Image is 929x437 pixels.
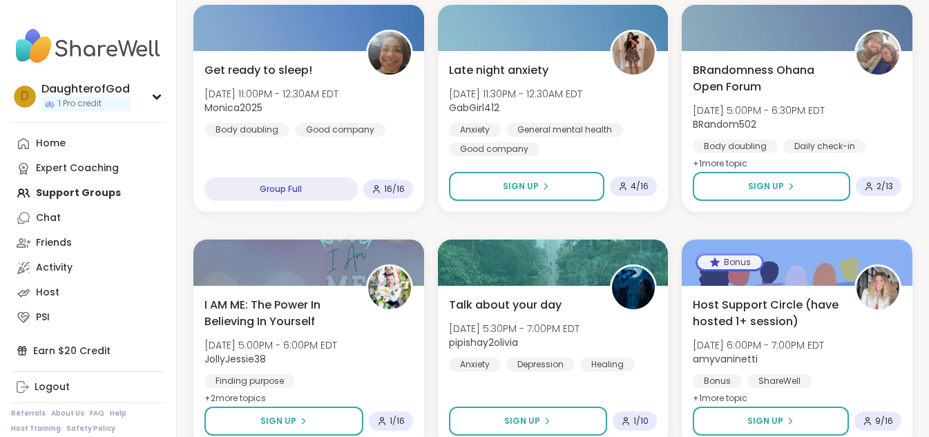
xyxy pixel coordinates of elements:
[36,211,61,225] div: Chat
[693,407,849,436] button: Sign Up
[693,139,778,153] div: Body doubling
[449,101,499,115] b: GabGirl412
[11,375,165,400] a: Logout
[693,104,825,117] span: [DATE] 5:00PM - 6:30PM EDT
[11,424,61,434] a: Host Training
[11,131,165,156] a: Home
[11,409,46,418] a: Referrals
[11,231,165,255] a: Friends
[204,101,262,115] b: Monica2025
[368,32,411,75] img: Monica2025
[875,416,893,427] span: 9 / 16
[693,117,756,131] b: BRandom502
[260,415,296,427] span: Sign Up
[856,32,899,75] img: BRandom502
[36,261,73,275] div: Activity
[368,266,411,309] img: JollyJessie38
[11,305,165,330] a: PSI
[693,172,850,201] button: Sign Up
[783,139,866,153] div: Daily check-in
[580,358,635,371] div: Healing
[204,407,363,436] button: Sign Up
[747,415,783,427] span: Sign Up
[204,297,351,330] span: I AM ME: The Power In Believing In Yourself
[110,409,126,418] a: Help
[698,255,762,269] div: Bonus
[36,311,50,324] div: PSI
[204,87,338,101] span: [DATE] 11:00PM - 12:30AM EDT
[204,123,289,137] div: Body doubling
[693,297,839,330] span: Host Support Circle (have hosted 1+ session)
[295,123,385,137] div: Good company
[693,62,839,95] span: BRandomness Ohana Open Forum
[36,137,66,150] div: Home
[36,286,59,300] div: Host
[390,416,405,427] span: 1 / 16
[449,336,518,349] b: pipishay2olivia
[204,177,358,201] div: Group Full
[11,206,165,231] a: Chat
[11,255,165,280] a: Activity
[58,98,102,110] span: 1 Pro credit
[633,416,649,427] span: 1 / 10
[11,338,165,363] div: Earn $20 Credit
[51,409,84,418] a: About Us
[204,352,266,366] b: JollyJessie38
[41,81,130,97] div: DaughterofGod
[449,172,605,201] button: Sign Up
[204,62,312,79] span: Get ready to sleep!
[693,352,758,366] b: amyvaninetti
[506,358,575,371] div: Depression
[66,424,115,434] a: Safety Policy
[612,266,655,309] img: pipishay2olivia
[506,123,623,137] div: General mental health
[449,322,580,336] span: [DATE] 5:30PM - 7:00PM EDT
[449,62,548,79] span: Late night anxiety
[747,374,812,388] div: ShareWell
[449,407,608,436] button: Sign Up
[11,280,165,305] a: Host
[504,415,540,427] span: Sign Up
[693,338,824,352] span: [DATE] 6:00PM - 7:00PM EDT
[693,374,742,388] div: Bonus
[612,32,655,75] img: GabGirl412
[856,266,899,309] img: amyvaninetti
[204,374,295,388] div: Finding purpose
[449,142,539,156] div: Good company
[11,156,165,181] a: Expert Coaching
[748,180,784,193] span: Sign Up
[877,181,893,192] span: 2 / 13
[36,162,119,175] div: Expert Coaching
[631,181,649,192] span: 4 / 16
[11,22,165,70] img: ShareWell Nav Logo
[204,338,337,352] span: [DATE] 5:00PM - 6:00PM EDT
[449,87,582,101] span: [DATE] 11:30PM - 12:30AM EDT
[449,297,562,313] span: Talk about your day
[449,358,501,371] div: Anxiety
[35,380,70,394] div: Logout
[503,180,539,193] span: Sign Up
[449,123,501,137] div: Anxiety
[21,88,29,106] span: D
[36,236,72,250] div: Friends
[384,184,405,195] span: 16 / 16
[90,409,104,418] a: FAQ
